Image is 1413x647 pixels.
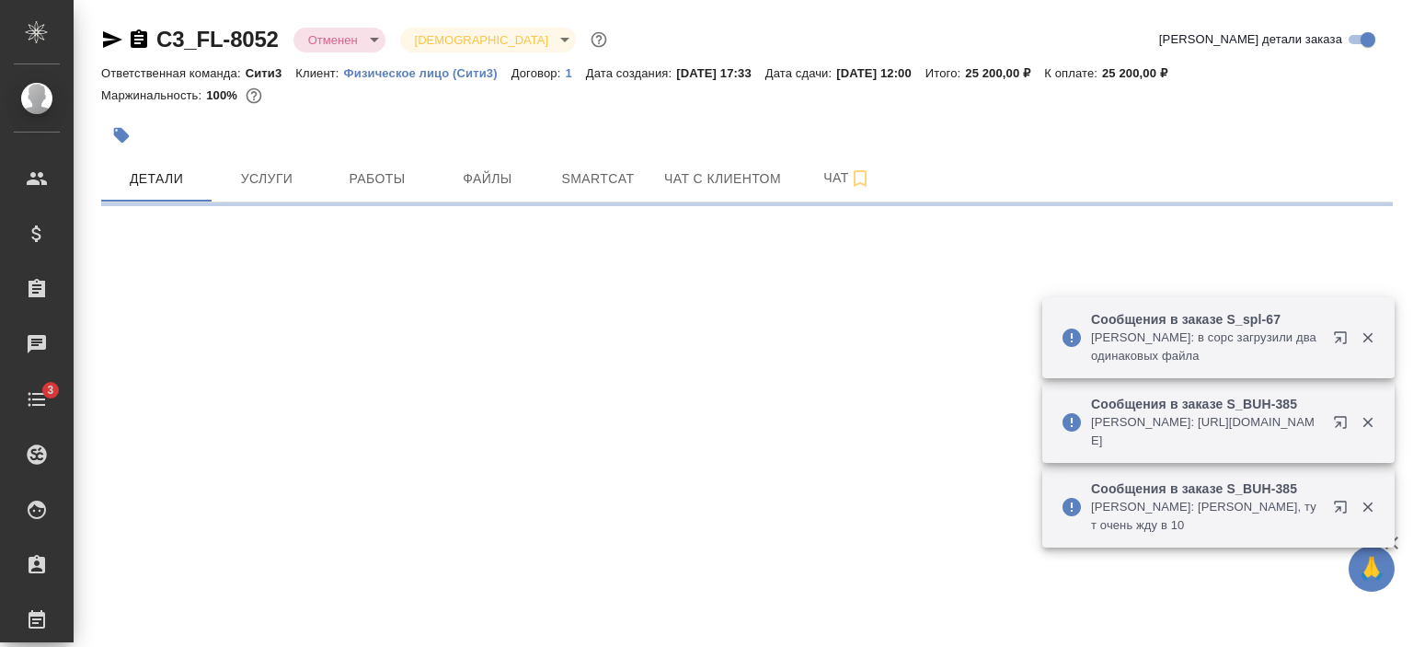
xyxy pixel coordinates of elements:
p: Сообщения в заказе S_BUH-385 [1091,479,1321,498]
a: 3 [5,376,69,422]
button: Отменен [303,32,363,48]
span: Smartcat [554,168,642,191]
a: 1 [565,64,585,80]
span: Чат с клиентом [664,168,781,191]
div: Отменен [400,28,576,52]
button: Доп статусы указывают на важность/срочность заказа [587,28,611,52]
p: Физическое лицо (Сити3) [344,66,511,80]
span: Детали [112,168,201,191]
p: [PERSON_NAME]: [PERSON_NAME], тут очень жду в 10 [1091,498,1321,535]
a: Физическое лицо (Сити3) [344,64,511,80]
p: Сити3 [246,66,296,80]
div: Отменен [293,28,385,52]
span: Файлы [443,168,532,191]
button: Скопировать ссылку [128,29,150,51]
p: К оплате: [1044,66,1102,80]
span: 3 [36,381,64,399]
button: [DEMOGRAPHIC_DATA] [409,32,554,48]
p: Сообщения в заказе S_BUH-385 [1091,395,1321,413]
p: 25 200,00 ₽ [1102,66,1181,80]
p: Итого: [925,66,965,80]
button: Добавить тэг [101,115,142,156]
p: [DATE] 12:00 [836,66,925,80]
svg: Подписаться [849,168,871,190]
p: Дата создания: [586,66,676,80]
p: Маржинальность: [101,88,206,102]
a: C3_FL-8052 [156,27,279,52]
button: Закрыть [1349,414,1386,431]
span: [PERSON_NAME] детали заказа [1159,30,1342,49]
p: Сообщения в заказе S_spl-67 [1091,310,1321,329]
button: Открыть в новой вкладке [1322,319,1366,364]
button: Скопировать ссылку для ЯМессенджера [101,29,123,51]
button: Закрыть [1349,499,1386,515]
p: Договор: [511,66,566,80]
button: Открыть в новой вкладке [1322,489,1366,533]
p: [PERSON_NAME]: [URL][DOMAIN_NAME] [1091,413,1321,450]
p: Ответственная команда: [101,66,246,80]
button: Открыть в новой вкладке [1322,404,1366,448]
p: 100% [206,88,242,102]
p: [PERSON_NAME]: в сорс загрузили два одинаковых файла [1091,329,1321,365]
p: 25 200,00 ₽ [965,66,1044,80]
span: Работы [333,168,421,191]
span: Чат [803,167,891,190]
button: 0.00 RUB; [242,84,266,108]
p: 1 [565,66,585,80]
p: [DATE] 17:33 [676,66,765,80]
span: Услуги [223,168,311,191]
p: Клиент: [295,66,343,80]
p: Дата сдачи: [765,66,836,80]
button: Закрыть [1349,329,1386,346]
